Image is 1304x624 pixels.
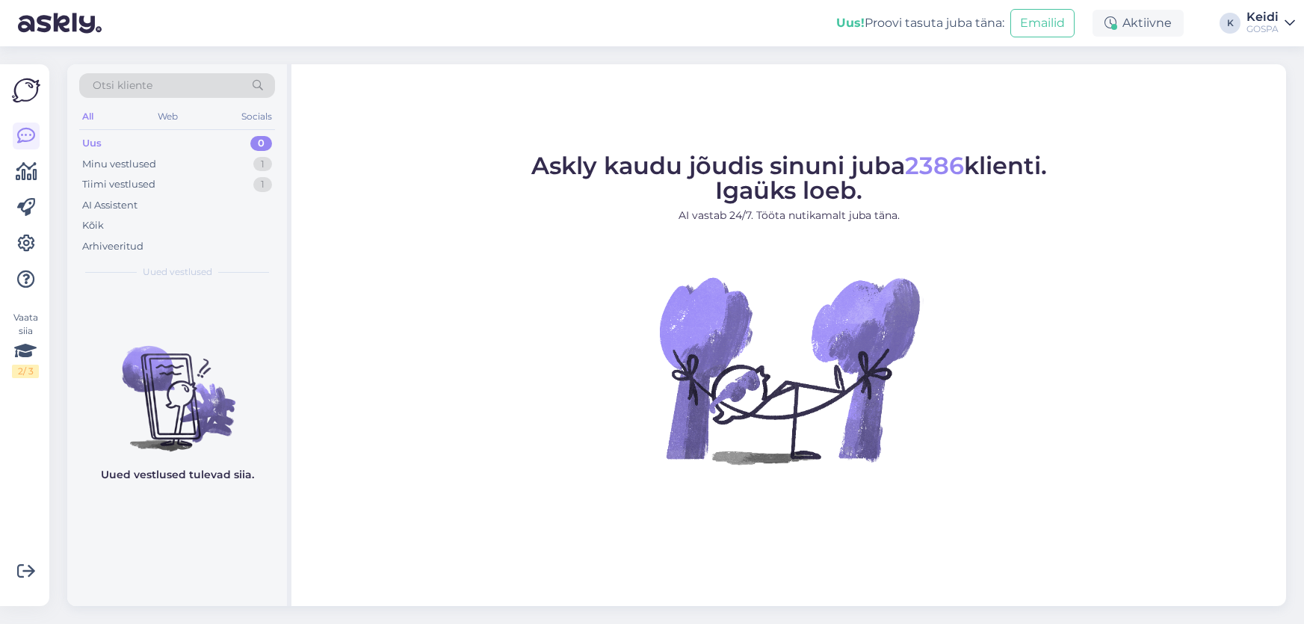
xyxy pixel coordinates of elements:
div: 1 [253,177,272,192]
div: Proovi tasuta juba täna: [836,14,1004,32]
img: No chats [67,319,287,454]
img: No Chat active [655,235,924,504]
div: AI Assistent [82,198,137,213]
div: Web [155,107,181,126]
div: Minu vestlused [82,157,156,172]
div: K [1220,13,1240,34]
p: Uued vestlused tulevad siia. [101,467,254,483]
div: Kõik [82,218,104,233]
div: 1 [253,157,272,172]
div: Socials [238,107,275,126]
div: GOSPA [1246,23,1279,35]
div: Uus [82,136,102,151]
span: Otsi kliente [93,78,152,93]
div: 0 [250,136,272,151]
b: Uus! [836,16,865,30]
span: Askly kaudu jõudis sinuni juba klienti. Igaüks loeb. [531,151,1047,205]
button: Emailid [1010,9,1075,37]
div: Keidi [1246,11,1279,23]
p: AI vastab 24/7. Tööta nutikamalt juba täna. [531,208,1047,223]
div: Vaata siia [12,311,39,378]
img: Askly Logo [12,76,40,105]
a: KeidiGOSPA [1246,11,1295,35]
div: 2 / 3 [12,365,39,378]
div: Aktiivne [1093,10,1184,37]
span: Uued vestlused [143,265,212,279]
div: Arhiveeritud [82,239,143,254]
div: Tiimi vestlused [82,177,155,192]
span: 2386 [905,151,964,180]
div: All [79,107,96,126]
